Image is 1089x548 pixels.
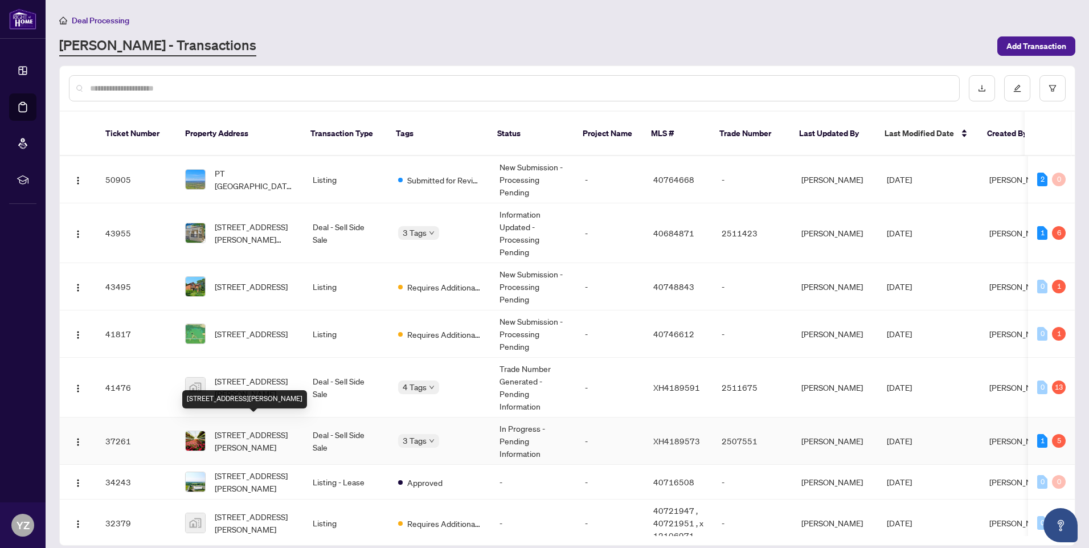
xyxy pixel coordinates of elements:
span: Last Modified Date [885,127,954,140]
span: edit [1013,84,1021,92]
span: Requires Additional Docs [407,281,481,293]
td: - [713,263,792,310]
td: Listing [304,263,389,310]
td: 41476 [96,358,176,418]
div: 1 [1037,434,1047,448]
th: Status [488,112,574,156]
td: - [713,310,792,358]
span: XH4189573 [653,436,700,446]
td: 32379 [96,500,176,547]
th: Last Modified Date [875,112,978,156]
span: [DATE] [887,281,912,292]
td: 2511675 [713,358,792,418]
a: [PERSON_NAME] - Transactions [59,36,256,56]
td: 43955 [96,203,176,263]
span: 40746612 [653,329,694,339]
img: thumbnail-img [186,223,205,243]
div: 2 [1037,173,1047,186]
button: filter [1039,75,1066,101]
td: 2507551 [713,418,792,465]
div: 0 [1037,280,1047,293]
div: 1 [1037,226,1047,240]
button: download [969,75,995,101]
span: filter [1049,84,1057,92]
button: Logo [69,473,87,491]
img: Logo [73,520,83,529]
span: Submitted for Review [407,174,481,186]
span: 3 Tags [403,434,427,447]
button: Logo [69,224,87,242]
td: Listing [304,156,389,203]
span: [PERSON_NAME] [989,518,1051,528]
span: down [429,230,435,236]
img: thumbnail-img [186,277,205,296]
span: [STREET_ADDRESS][PERSON_NAME] [215,510,294,535]
span: XH4189591 [653,382,700,392]
span: [DATE] [887,436,912,446]
th: Tags [387,112,488,156]
td: - [576,263,644,310]
button: Logo [69,432,87,450]
img: Logo [73,230,83,239]
td: [PERSON_NAME] [792,310,878,358]
button: Logo [69,514,87,532]
div: 13 [1052,381,1066,394]
img: thumbnail-img [186,472,205,492]
td: [PERSON_NAME] [792,263,878,310]
span: Approved [407,476,443,489]
span: 3 Tags [403,226,427,239]
div: 0 [1052,475,1066,489]
td: 43495 [96,263,176,310]
span: [PERSON_NAME] [989,436,1051,446]
span: 40684871 [653,228,694,238]
span: [PERSON_NAME] [989,329,1051,339]
div: 5 [1052,434,1066,448]
td: [PERSON_NAME] [792,358,878,418]
button: Logo [69,170,87,189]
span: [PERSON_NAME] [989,174,1051,185]
td: [PERSON_NAME] [792,418,878,465]
span: [STREET_ADDRESS][PERSON_NAME][PERSON_NAME] [215,220,294,246]
span: [STREET_ADDRESS][PERSON_NAME] [215,428,294,453]
th: Created By [978,112,1046,156]
span: 40721947 , 40721951 , x 12106971 [653,505,703,541]
span: [STREET_ADDRESS][PERSON_NAME] [215,469,294,494]
div: 1 [1052,280,1066,293]
span: Requires Additional Docs [407,328,481,341]
td: - [576,358,644,418]
td: - [713,500,792,547]
span: [DATE] [887,174,912,185]
td: Deal - Sell Side Sale [304,203,389,263]
img: thumbnail-img [186,431,205,451]
span: [PERSON_NAME] [989,382,1051,392]
img: Logo [73,283,83,292]
td: 41817 [96,310,176,358]
span: down [429,438,435,444]
td: - [490,465,576,500]
span: YZ [17,517,30,533]
span: PT [GEOGRAPHIC_DATA][STREET_ADDRESS] [215,167,294,192]
img: logo [9,9,36,30]
td: In Progress - Pending Information [490,418,576,465]
span: 4 Tags [403,381,427,394]
td: [PERSON_NAME] [792,203,878,263]
img: thumbnail-img [186,170,205,189]
td: 37261 [96,418,176,465]
td: Listing - Lease [304,465,389,500]
td: 2511423 [713,203,792,263]
button: Logo [69,325,87,343]
td: - [576,465,644,500]
span: [DATE] [887,518,912,528]
div: 1 [1052,327,1066,341]
td: Trade Number Generated - Pending Information [490,358,576,418]
td: - [576,156,644,203]
img: thumbnail-img [186,378,205,397]
td: - [713,156,792,203]
td: New Submission - Processing Pending [490,263,576,310]
span: [PERSON_NAME] [989,477,1051,487]
button: Open asap [1043,508,1078,542]
td: - [576,203,644,263]
td: Information Updated - Processing Pending [490,203,576,263]
span: [PERSON_NAME] [989,281,1051,292]
img: Logo [73,479,83,488]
